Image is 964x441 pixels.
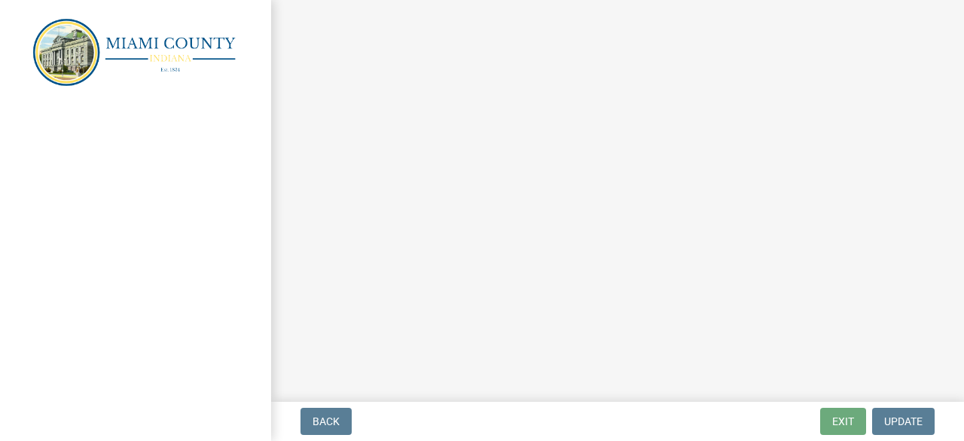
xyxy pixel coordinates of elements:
[884,415,923,427] span: Update
[872,408,935,435] button: Update
[313,415,340,427] span: Back
[820,408,866,435] button: Exit
[300,408,352,435] button: Back
[30,16,247,87] img: Miami County, Indiana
